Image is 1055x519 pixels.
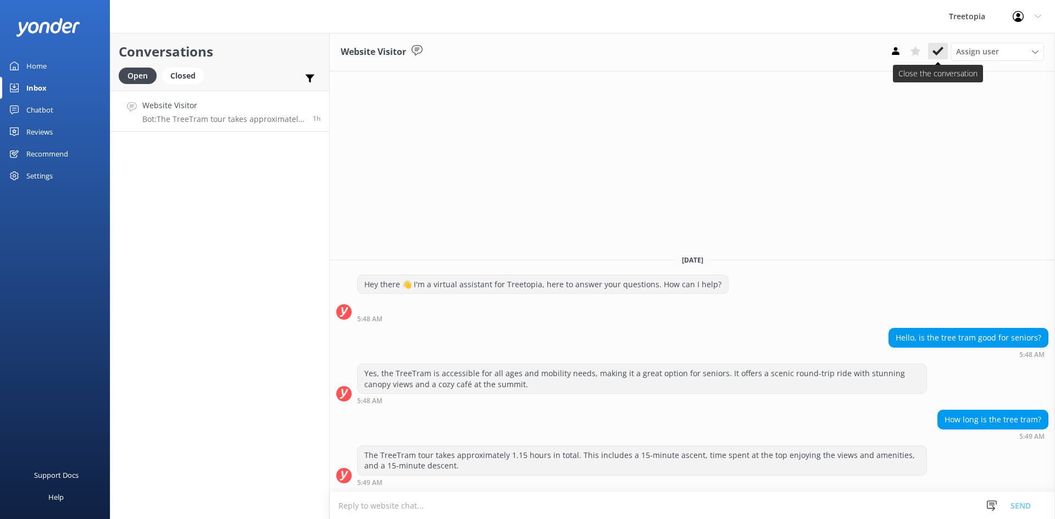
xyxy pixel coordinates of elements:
strong: 5:49 AM [1019,433,1045,440]
div: Open [119,68,157,84]
div: 05:48am 16-Aug-2025 (UTC -06:00) America/Mexico_City [357,315,729,322]
div: Assign User [951,43,1044,60]
h2: Conversations [119,41,321,62]
div: Home [26,55,47,77]
h3: Website Visitor [341,45,406,59]
span: Assign user [956,46,999,58]
div: 05:48am 16-Aug-2025 (UTC -06:00) America/Mexico_City [357,397,927,404]
div: 05:49am 16-Aug-2025 (UTC -06:00) America/Mexico_City [937,432,1048,440]
a: Closed [162,69,209,81]
a: Open [119,69,162,81]
span: [DATE] [675,255,710,265]
a: Website VisitorBot:The TreeTram tour takes approximately 1.15 hours in total. This includes a 15-... [110,91,329,132]
div: Help [48,486,64,508]
div: Settings [26,165,53,187]
div: 05:49am 16-Aug-2025 (UTC -06:00) America/Mexico_City [357,478,927,486]
div: The TreeTram tour takes approximately 1.15 hours in total. This includes a 15-minute ascent, time... [358,446,926,475]
div: Reviews [26,121,53,143]
p: Bot: The TreeTram tour takes approximately 1.15 hours in total. This includes a 15-minute ascent,... [142,114,304,124]
div: Recommend [26,143,68,165]
div: 05:48am 16-Aug-2025 (UTC -06:00) America/Mexico_City [889,350,1048,358]
div: Hey there 👋 I'm a virtual assistant for Treetopia, here to answer your questions. How can I help? [358,275,728,294]
div: How long is the tree tram? [938,410,1048,429]
span: 05:49am 16-Aug-2025 (UTC -06:00) America/Mexico_City [313,114,321,123]
h4: Website Visitor [142,99,304,111]
strong: 5:48 AM [1019,351,1045,358]
div: Hello, is the tree tram good for seniors? [889,328,1048,347]
div: Chatbot [26,99,53,121]
strong: 5:48 AM [357,398,382,404]
strong: 5:48 AM [357,316,382,322]
div: Support Docs [34,464,79,486]
div: Yes, the TreeTram is accessible for all ages and mobility needs, making it a great option for sen... [358,364,926,393]
div: Closed [162,68,204,84]
strong: 5:49 AM [357,479,382,486]
div: Inbox [26,77,47,99]
img: yonder-white-logo.png [16,18,80,36]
